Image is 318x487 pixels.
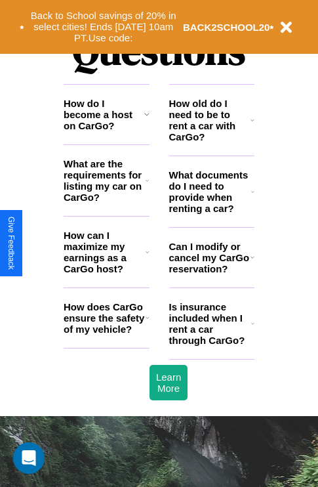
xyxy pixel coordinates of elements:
div: Open Intercom Messenger [13,442,45,474]
h3: How do I become a host on CarGo? [64,98,144,131]
b: BACK2SCHOOL20 [183,22,270,33]
h3: How can I maximize my earnings as a CarGo host? [64,230,146,274]
h3: What documents do I need to provide when renting a car? [169,169,252,214]
div: Give Feedback [7,217,16,270]
h3: How does CarGo ensure the safety of my vehicle? [64,301,146,335]
button: Back to School savings of 20% in select cities! Ends [DATE] 10am PT.Use code: [24,7,183,47]
h3: Can I modify or cancel my CarGo reservation? [169,241,250,274]
button: Learn More [149,365,188,400]
h3: What are the requirements for listing my car on CarGo? [64,158,146,203]
h3: Is insurance included when I rent a car through CarGo? [169,301,251,346]
h3: How old do I need to be to rent a car with CarGo? [169,98,251,142]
